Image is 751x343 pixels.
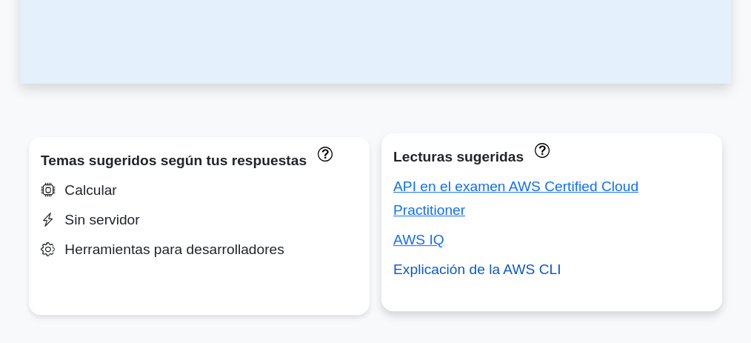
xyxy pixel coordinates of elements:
[393,262,561,277] a: Explicación de la AWS CLI
[531,141,550,157] a: Menos del 50% de las respuestas a estos conceptos han sido correctas. Las guías desaparecen cuand...
[41,153,307,168] font: Temas sugeridos según tus respuestas
[64,212,139,227] font: Sin servidor
[64,182,116,198] font: Calcular
[314,145,333,161] a: Estos temas han recibido menos del 50% de respuestas correctas. Los temas desaparecen cuando resp...
[393,232,444,247] a: AWS IQ
[64,242,284,257] font: Herramientas para desarrolladores
[393,149,524,164] font: Lecturas sugeridas
[393,179,638,218] a: API en el examen AWS Certified Cloud Practitioner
